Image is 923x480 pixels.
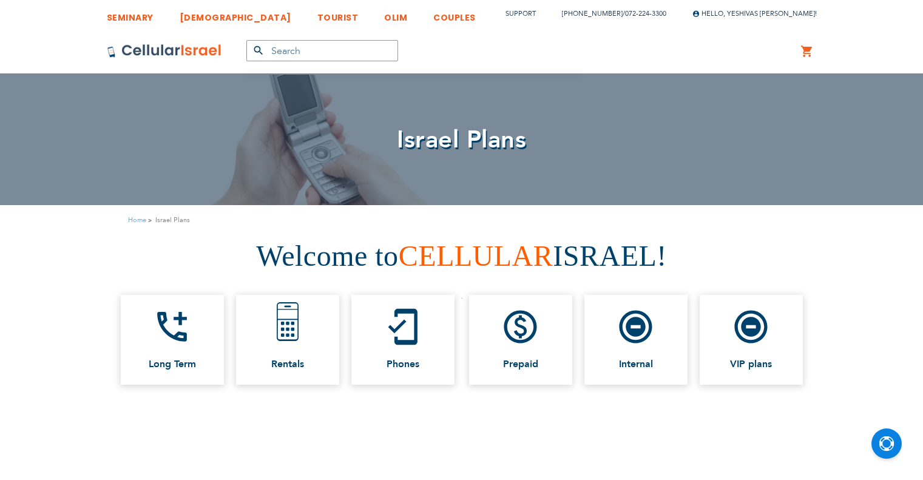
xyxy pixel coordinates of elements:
h1: Welcome to ISRAEL! [9,235,914,277]
a: [PHONE_NUMBER] [562,9,623,18]
a: add_ic_call Long Term [121,295,224,385]
a: Rentals [236,295,339,385]
span: Prepaid [503,359,538,370]
a: do_not_disturb_on_total_silence Internal [584,295,688,385]
a: COUPLES [433,3,476,25]
i: mobile_friendly [383,307,422,346]
a: mobile_friendly Phones [351,295,455,385]
span: VIP plans [730,359,772,370]
ul: . [110,289,814,391]
strong: Israel Plans [155,214,190,226]
a: do_not_disturb_on_total_silence VIP plans [700,295,803,385]
span: Long Term [149,359,196,370]
li: / [550,5,666,22]
img: Cellular Israel Logo [107,44,222,58]
span: Phones [387,359,419,370]
span: Rentals [271,359,304,370]
span: Internal [619,359,653,370]
i: do_not_disturb_on_total_silence [616,307,655,346]
a: TOURIST [317,3,359,25]
a: paid Prepaid [469,295,572,385]
i: do_not_disturb_on_total_silence [731,307,771,346]
span: Hello, Yeshivas [PERSON_NAME]! [692,9,817,18]
a: [DEMOGRAPHIC_DATA] [180,3,291,25]
span: CELLULAR [399,240,553,272]
i: add_ic_call [152,307,192,346]
input: Search [246,40,398,61]
a: Support [505,9,536,18]
a: OLIM [384,3,407,25]
a: Home [128,215,146,225]
a: 072-224-3300 [625,9,666,18]
i: paid [501,307,540,346]
span: Israel Plans [397,123,526,157]
a: SEMINARY [107,3,154,25]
